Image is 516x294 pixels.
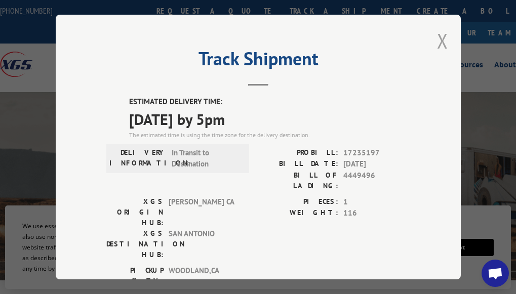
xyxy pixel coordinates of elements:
[343,158,410,170] span: [DATE]
[258,207,338,219] label: WEIGHT:
[258,170,338,191] label: BILL OF LADING:
[106,52,410,71] h2: Track Shipment
[343,170,410,191] span: 4449496
[106,228,164,260] label: XGS DESTINATION HUB:
[437,27,448,54] button: Close modal
[169,265,237,286] span: WOODLAND , CA
[129,96,410,108] label: ESTIMATED DELIVERY TIME:
[169,196,237,228] span: [PERSON_NAME] CA
[109,147,167,170] label: DELIVERY INFORMATION:
[343,147,410,159] span: 17235197
[343,196,410,208] span: 1
[129,131,410,140] div: The estimated time is using the time zone for the delivery destination.
[258,196,338,208] label: PIECES:
[482,260,509,287] div: Open chat
[258,158,338,170] label: BILL DATE:
[129,108,410,131] span: [DATE] by 5pm
[258,147,338,159] label: PROBILL:
[169,228,237,260] span: SAN ANTONIO
[172,147,240,170] span: In Transit to Destination
[106,196,164,228] label: XGS ORIGIN HUB:
[343,207,410,219] span: 116
[106,265,164,286] label: PICKUP CITY:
